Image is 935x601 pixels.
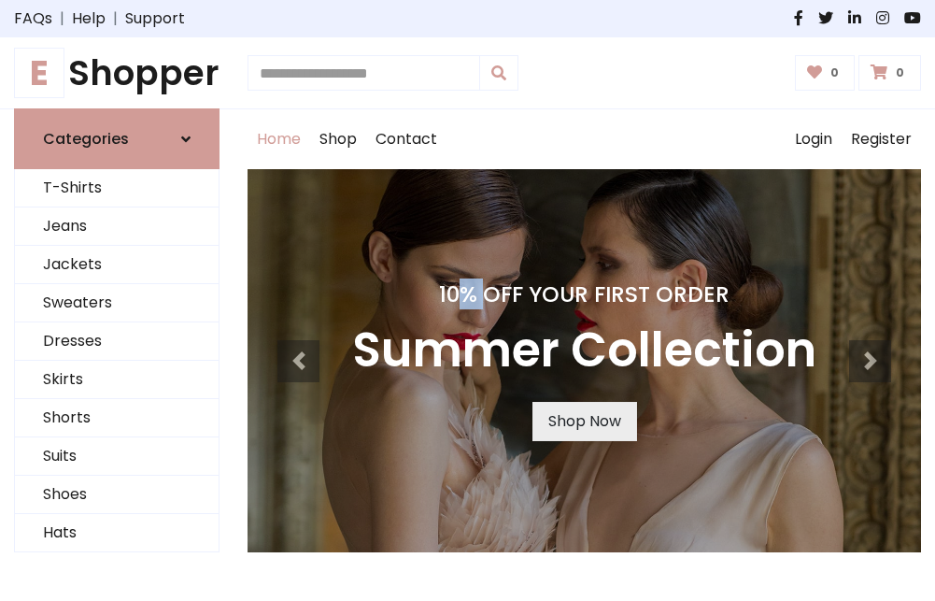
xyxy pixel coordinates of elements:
a: EShopper [14,52,220,93]
h3: Summer Collection [352,322,816,379]
a: T-Shirts [15,169,219,207]
span: | [52,7,72,30]
span: E [14,48,64,98]
a: FAQs [14,7,52,30]
a: Support [125,7,185,30]
a: Contact [366,109,446,169]
a: Shoes [15,476,219,514]
a: Dresses [15,322,219,361]
a: Suits [15,437,219,476]
a: Shop Now [532,402,637,441]
span: | [106,7,125,30]
a: Shorts [15,399,219,437]
span: 0 [891,64,909,81]
a: Jeans [15,207,219,246]
a: Register [842,109,921,169]
a: Jackets [15,246,219,284]
h1: Shopper [14,52,220,93]
a: Sweaters [15,284,219,322]
a: 0 [858,55,921,91]
span: 0 [826,64,843,81]
a: Skirts [15,361,219,399]
a: Categories [14,108,220,169]
a: Shop [310,109,366,169]
h6: Categories [43,130,129,148]
a: Home [248,109,310,169]
a: 0 [795,55,856,91]
a: Login [786,109,842,169]
a: Help [72,7,106,30]
h4: 10% Off Your First Order [352,281,816,308]
a: Hats [15,514,219,552]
